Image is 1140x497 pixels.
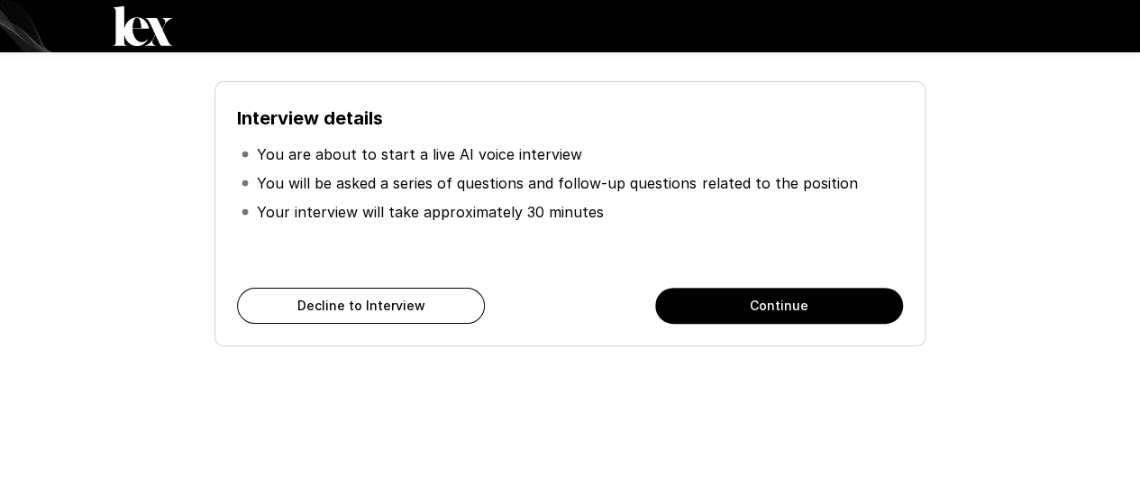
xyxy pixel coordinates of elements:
[257,201,604,223] p: Your interview will take approximately 30 minutes
[237,107,383,129] b: Interview details
[257,172,857,194] p: You will be asked a series of questions and follow-up questions related to the position
[655,288,903,324] button: Continue
[257,143,582,165] p: You are about to start a live AI voice interview
[237,288,485,324] button: Decline to Interview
